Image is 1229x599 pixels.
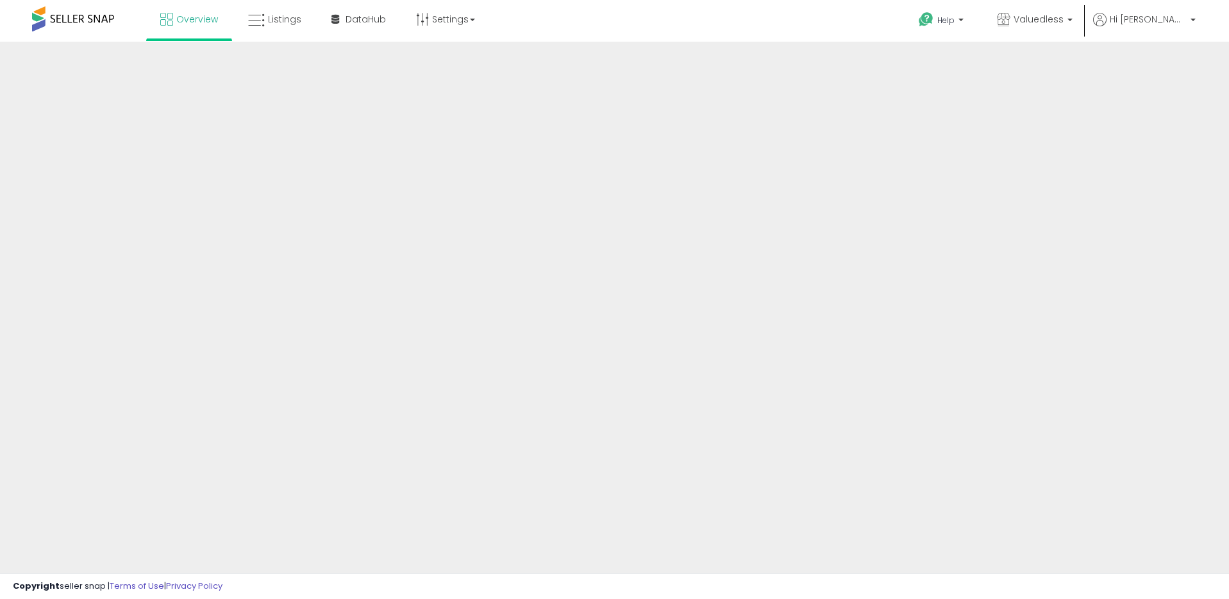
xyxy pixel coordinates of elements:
[908,2,976,42] a: Help
[937,15,955,26] span: Help
[1093,13,1196,42] a: Hi [PERSON_NAME]
[346,13,386,26] span: DataHub
[268,13,301,26] span: Listings
[918,12,934,28] i: Get Help
[1014,13,1064,26] span: Valuedless
[1110,13,1187,26] span: Hi [PERSON_NAME]
[176,13,218,26] span: Overview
